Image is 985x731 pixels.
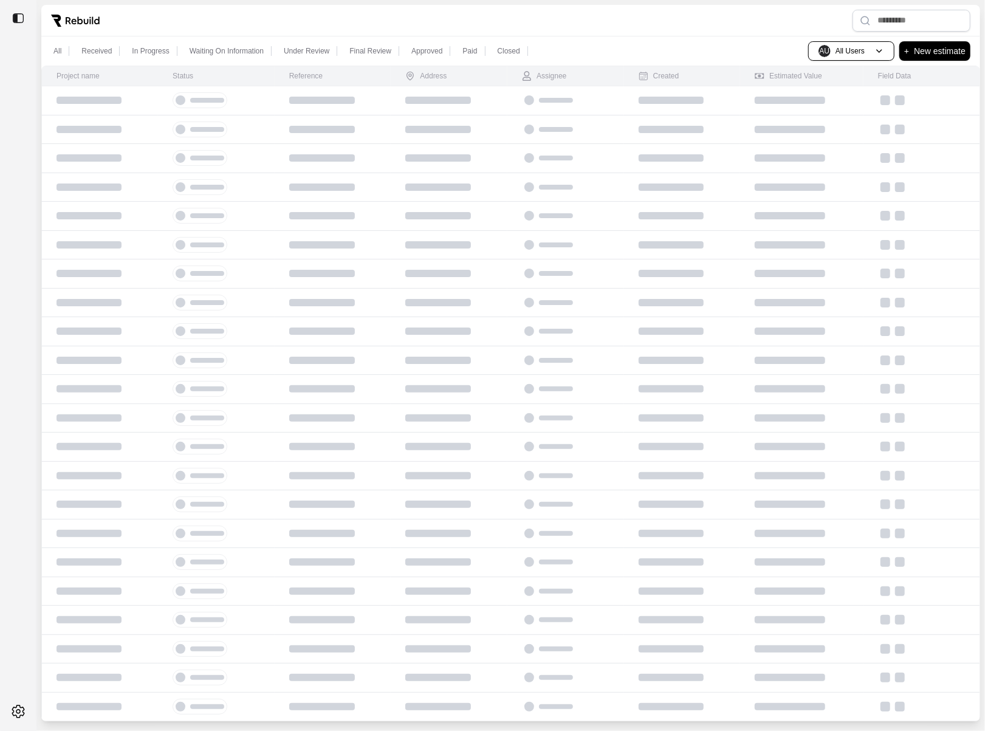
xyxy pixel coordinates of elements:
img: toggle sidebar [12,12,24,24]
div: Project name [57,71,100,81]
p: Under Review [284,46,329,56]
div: Reference [289,71,323,81]
p: Received [81,46,112,56]
div: Created [639,71,679,81]
img: Rebuild [51,15,100,27]
p: In Progress [132,46,169,56]
p: All [53,46,61,56]
p: Approved [411,46,442,56]
p: Closed [498,46,520,56]
div: Address [405,71,447,81]
div: Field Data [878,71,911,81]
p: New estimate [914,44,966,58]
span: AU [819,45,831,57]
p: + [904,44,909,58]
div: Estimated Value [755,71,822,81]
p: All Users [836,46,865,56]
button: +New estimate [899,41,970,61]
p: Paid [462,46,477,56]
p: Waiting On Information [190,46,264,56]
p: Final Review [349,46,391,56]
div: Status [173,71,193,81]
div: Assignee [522,71,566,81]
button: AUAll Users [808,41,894,61]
